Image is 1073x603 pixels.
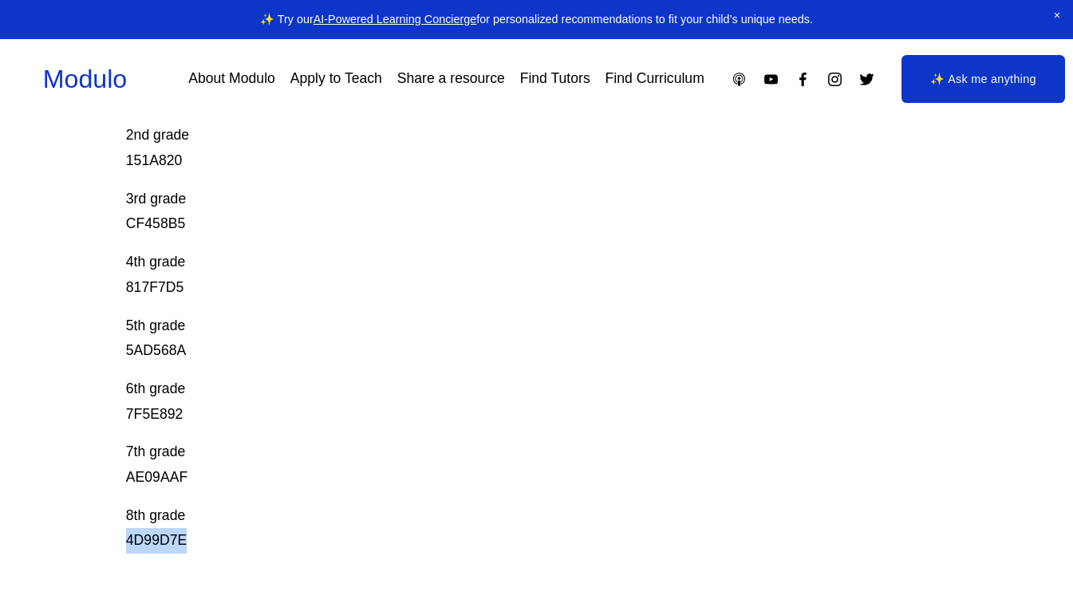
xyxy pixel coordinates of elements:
[126,187,864,237] p: 3rd grade CF458B5
[397,65,505,93] a: Share a resource
[43,65,127,93] a: Modulo
[290,65,382,93] a: Apply to Teach
[606,65,704,93] a: Find Curriculum
[126,313,864,364] p: 5th grade 5AD568A
[188,65,275,93] a: About Modulo
[126,98,864,174] p: 2nd grade 151A820
[901,55,1064,103] a: ✨ Ask me anything
[826,71,843,88] a: Instagram
[858,71,875,88] a: Twitter
[520,65,590,93] a: Find Tutors
[126,250,864,300] p: 4th grade 817F7D5
[126,439,864,490] p: 7th grade AE09AAF
[126,503,864,554] p: 8th grade 4D99D7E
[731,71,748,88] a: Apple Podcasts
[126,376,864,427] p: 6th grade 7F5E892
[763,71,779,88] a: YouTube
[314,13,477,26] a: AI-Powered Learning Concierge
[795,71,811,88] a: Facebook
